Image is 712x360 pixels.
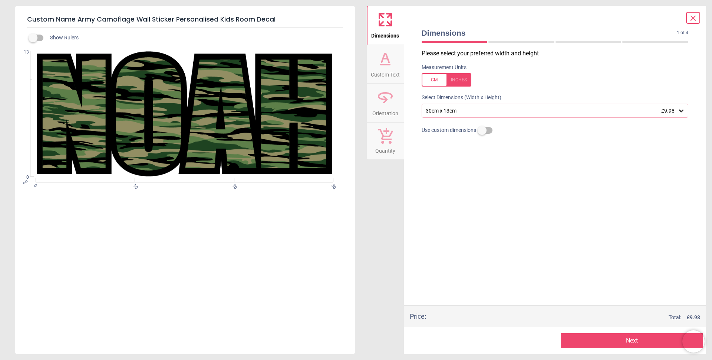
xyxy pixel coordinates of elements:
[682,330,705,353] iframe: Brevo live chat
[22,178,28,185] span: cm
[367,6,404,45] button: Dimensions
[422,27,677,38] span: Dimensions
[661,108,675,114] span: £9.98
[367,45,404,84] button: Custom Text
[131,183,136,188] span: 10
[687,314,700,321] span: £
[422,127,476,134] span: Use custom dimensions
[410,312,426,321] div: Price :
[422,64,467,71] label: Measurement Units
[422,49,695,58] p: Please select your preferred width and height
[372,106,398,117] span: Orientation
[32,183,37,188] span: 0
[425,108,678,114] div: 30cm x 13cm
[367,84,404,122] button: Orientation
[677,30,688,36] span: 1 of 4
[371,68,400,79] span: Custom Text
[367,123,404,160] button: Quantity
[690,314,700,320] span: 9.98
[416,94,501,101] label: Select Dimensions (Width x Height)
[15,174,29,181] span: 0
[371,29,399,40] span: Dimensions
[561,333,703,348] button: Next
[231,183,235,188] span: 20
[27,12,343,27] h5: Custom Name Army Camoflage Wall Sticker Personalised Kids Room Decal
[437,314,701,321] div: Total:
[375,144,395,155] span: Quantity
[33,33,355,42] div: Show Rulers
[15,49,29,55] span: 13
[330,183,334,188] span: 30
